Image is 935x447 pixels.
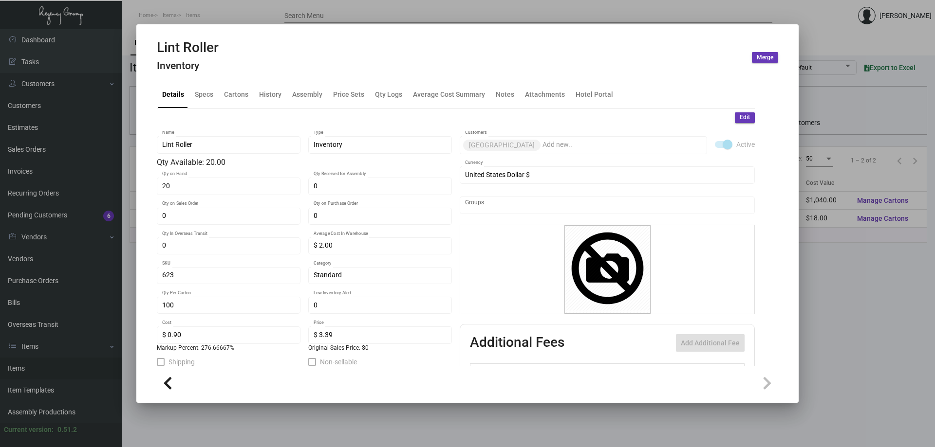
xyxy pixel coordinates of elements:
[576,89,613,100] div: Hotel Portal
[676,334,745,352] button: Add Additional Fee
[413,89,485,100] div: Average Cost Summary
[259,89,281,100] div: History
[500,364,609,381] th: Type
[542,141,702,149] input: Add new..
[162,89,184,100] div: Details
[320,356,357,368] span: Non-sellable
[333,89,364,100] div: Price Sets
[375,89,402,100] div: Qty Logs
[757,54,773,62] span: Merge
[470,334,564,352] h2: Additional Fees
[740,113,750,122] span: Edit
[465,201,750,209] input: Add new..
[57,425,77,435] div: 0.51.2
[292,89,322,100] div: Assembly
[195,89,213,100] div: Specs
[157,60,219,72] h4: Inventory
[525,89,565,100] div: Attachments
[649,364,689,381] th: Price
[689,364,733,381] th: Price type
[470,364,500,381] th: Active
[168,356,195,368] span: Shipping
[496,89,514,100] div: Notes
[681,339,740,347] span: Add Additional Fee
[609,364,649,381] th: Cost
[736,139,755,150] span: Active
[752,52,778,63] button: Merge
[157,157,452,168] div: Qty Available: 20.00
[157,39,219,56] h2: Lint Roller
[735,112,755,123] button: Edit
[224,89,248,100] div: Cartons
[4,425,54,435] div: Current version:
[463,140,541,151] mat-chip: [GEOGRAPHIC_DATA]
